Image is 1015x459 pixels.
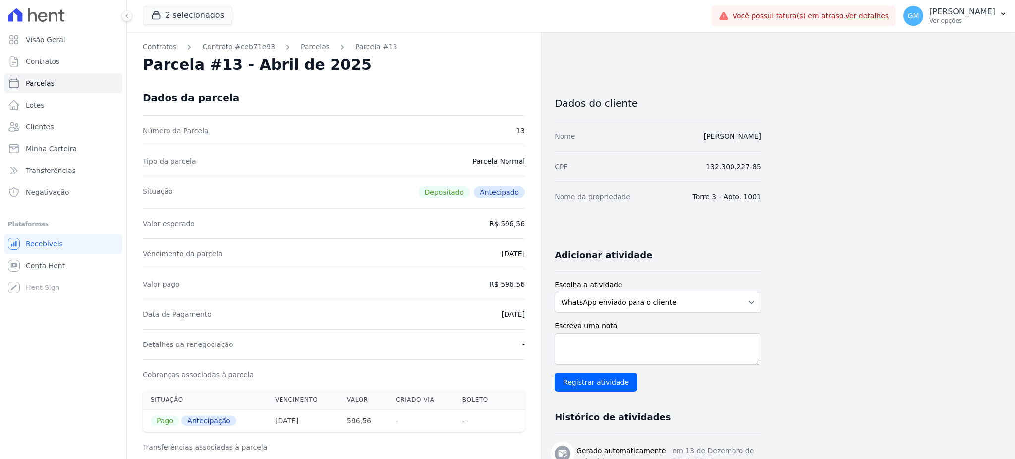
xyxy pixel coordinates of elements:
[143,126,209,136] dt: Número da Parcela
[706,162,761,172] dd: 132.300.227-85
[267,390,339,410] th: Vencimento
[502,309,525,319] dd: [DATE]
[26,100,45,110] span: Lotes
[454,390,506,410] th: Boleto
[151,416,179,426] span: Pago
[143,6,232,25] button: 2 selecionados
[846,12,889,20] a: Ver detalhes
[555,131,575,141] dt: Nome
[555,321,761,331] label: Escreva uma nota
[26,187,69,197] span: Negativação
[26,122,54,132] span: Clientes
[143,249,223,259] dt: Vencimento da parcela
[555,162,567,172] dt: CPF
[26,166,76,175] span: Transferências
[704,132,761,140] a: [PERSON_NAME]
[143,340,233,349] dt: Detalhes da renegociação
[4,117,122,137] a: Clientes
[472,156,525,166] dd: Parcela Normal
[143,442,525,452] h3: Transferências associadas à parcela
[555,97,761,109] h3: Dados do cliente
[26,35,65,45] span: Visão Geral
[143,42,176,52] a: Contratos
[502,249,525,259] dd: [DATE]
[4,234,122,254] a: Recebíveis
[8,218,118,230] div: Plataformas
[143,370,254,380] dt: Cobranças associadas à parcela
[4,139,122,159] a: Minha Carteira
[26,261,65,271] span: Conta Hent
[26,78,55,88] span: Parcelas
[339,390,388,410] th: Valor
[555,280,761,290] label: Escolha a atividade
[522,340,525,349] dd: -
[355,42,397,52] a: Parcela #13
[143,92,239,104] div: Dados da parcela
[896,2,1015,30] button: GM [PERSON_NAME] Ver opções
[929,7,995,17] p: [PERSON_NAME]
[4,52,122,71] a: Contratos
[929,17,995,25] p: Ver opções
[908,12,919,19] span: GM
[339,410,388,432] th: 596,56
[143,56,372,74] h2: Parcela #13 - Abril de 2025
[489,219,525,229] dd: R$ 596,56
[143,219,195,229] dt: Valor esperado
[388,410,454,432] th: -
[516,126,525,136] dd: 13
[143,309,212,319] dt: Data de Pagamento
[143,42,525,52] nav: Breadcrumb
[555,192,630,202] dt: Nome da propriedade
[388,390,454,410] th: Criado via
[267,410,339,432] th: [DATE]
[4,182,122,202] a: Negativação
[301,42,330,52] a: Parcelas
[26,57,59,66] span: Contratos
[4,30,122,50] a: Visão Geral
[454,410,506,432] th: -
[202,42,275,52] a: Contrato #ceb71e93
[474,186,525,198] span: Antecipado
[143,279,180,289] dt: Valor pago
[4,95,122,115] a: Lotes
[143,390,267,410] th: Situação
[26,239,63,249] span: Recebíveis
[4,256,122,276] a: Conta Hent
[4,161,122,180] a: Transferências
[419,186,470,198] span: Depositado
[4,73,122,93] a: Parcelas
[555,411,671,423] h3: Histórico de atividades
[26,144,77,154] span: Minha Carteira
[555,373,637,392] input: Registrar atividade
[181,416,236,426] span: Antecipação
[733,11,889,21] span: Você possui fatura(s) em atraso.
[143,156,196,166] dt: Tipo da parcela
[143,186,173,198] dt: Situação
[693,192,761,202] dd: Torre 3 - Apto. 1001
[555,249,652,261] h3: Adicionar atividade
[489,279,525,289] dd: R$ 596,56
